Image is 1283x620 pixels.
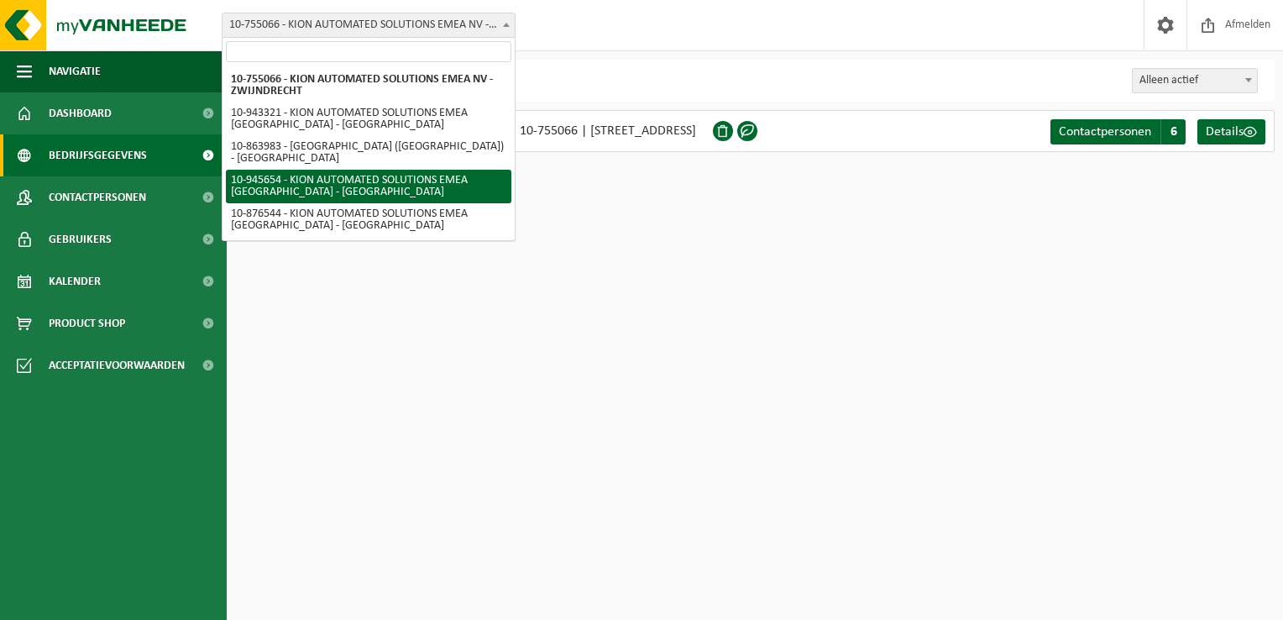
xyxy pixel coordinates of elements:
span: Contactpersonen [49,176,146,218]
span: Acceptatievoorwaarden [49,344,185,386]
li: 10-755066 - KION AUTOMATED SOLUTIONS EMEA NV - ZWIJNDRECHT [226,69,511,102]
span: Gebruikers [49,218,112,260]
span: Alleen actief [1132,68,1258,93]
span: Navigatie [49,50,101,92]
span: Product Shop [49,302,125,344]
span: Alleen actief [1133,69,1257,92]
span: 10-755066 - KION AUTOMATED SOLUTIONS EMEA NV - ZWIJNDRECHT [223,13,515,37]
span: 10-755066 - KION AUTOMATED SOLUTIONS EMEA NV - ZWIJNDRECHT [222,13,516,38]
li: 10-943321 - KION AUTOMATED SOLUTIONS EMEA [GEOGRAPHIC_DATA] - [GEOGRAPHIC_DATA] [226,102,511,136]
li: 10-945654 - KION AUTOMATED SOLUTIONS EMEA [GEOGRAPHIC_DATA] - [GEOGRAPHIC_DATA] [226,170,511,203]
span: Kalender [49,260,101,302]
span: 6 [1160,119,1186,144]
span: Details [1206,125,1244,139]
span: Dashboard [49,92,112,134]
span: Contactpersonen [1059,125,1151,139]
li: 10-863983 - [GEOGRAPHIC_DATA] ([GEOGRAPHIC_DATA]) - [GEOGRAPHIC_DATA] [226,136,511,170]
li: 10-876544 - KION AUTOMATED SOLUTIONS EMEA [GEOGRAPHIC_DATA] - [GEOGRAPHIC_DATA] [226,203,511,237]
a: Details [1197,119,1265,144]
a: Contactpersonen 6 [1050,119,1186,144]
span: Bedrijfsgegevens [49,134,147,176]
